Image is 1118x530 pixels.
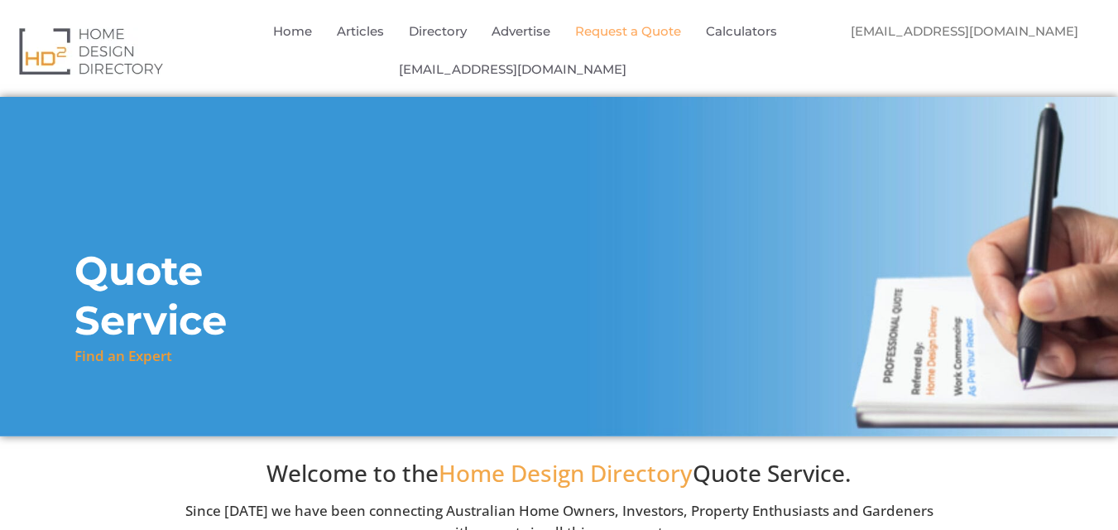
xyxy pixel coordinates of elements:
[273,12,312,51] a: Home
[399,51,626,89] a: [EMAIL_ADDRESS][DOMAIN_NAME]
[337,12,384,51] a: Articles
[834,12,1106,88] nav: Menu
[74,246,367,345] h1: Quote Service
[706,12,777,51] a: Calculators
[409,12,467,51] a: Directory
[834,51,871,88] img: Cash For Cars Adelaide
[834,12,1095,51] a: [EMAIL_ADDRESS][DOMAIN_NAME]
[170,460,948,488] h3: Welcome to the Quote Service.
[74,345,172,367] p: Find an Expert
[639,51,676,88] img: Cash For Cars Adelaide
[228,12,834,89] nav: Menu
[439,457,693,489] span: Home Design Directory
[575,12,681,51] a: Request a Quote
[492,12,550,51] a: Advertise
